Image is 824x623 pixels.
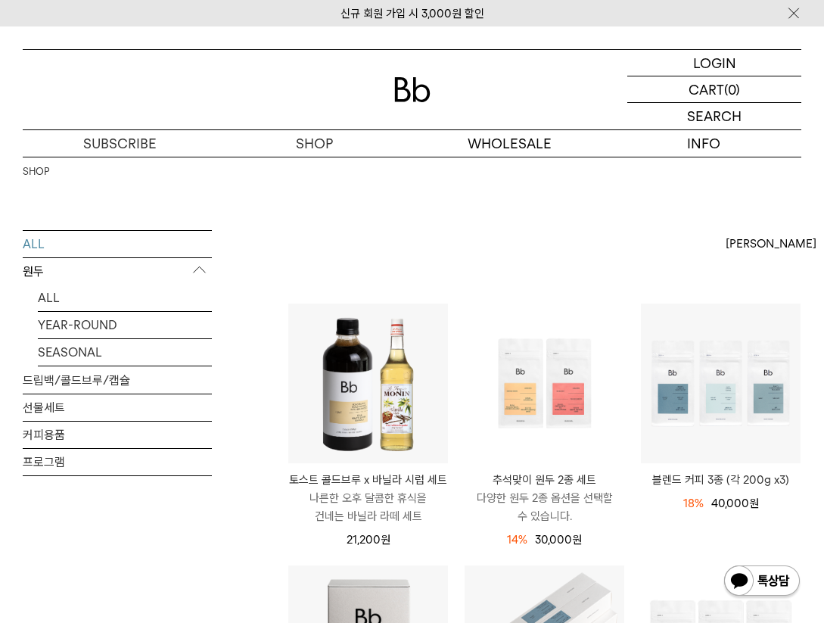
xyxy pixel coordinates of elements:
a: SEASONAL [38,339,212,366]
img: 추석맞이 원두 2종 세트 [465,304,624,463]
p: 다양한 원두 2종 옵션을 선택할 수 있습니다. [465,489,624,525]
p: INFO [607,130,801,157]
a: 블렌드 커피 3종 (각 200g x3) [641,471,801,489]
span: 30,000 [535,533,582,547]
img: 로고 [394,77,431,102]
p: SEARCH [687,103,742,129]
p: 원두 [23,258,212,285]
p: LOGIN [693,50,736,76]
a: ALL [23,231,212,257]
a: SHOP [217,130,412,157]
p: CART [689,76,724,102]
span: 21,200 [347,533,390,547]
span: [PERSON_NAME] [726,235,816,253]
a: 추석맞이 원두 2종 세트 다양한 원두 2종 옵션을 선택할 수 있습니다. [465,471,624,525]
p: WHOLESALE [412,130,607,157]
a: ALL [38,285,212,311]
a: 커피용품 [23,422,212,448]
span: 원 [572,533,582,547]
span: 원 [381,533,390,547]
span: 40,000 [711,497,759,510]
p: 나른한 오후 달콤한 휴식을 건네는 바닐라 라떼 세트 [288,489,448,525]
p: 토스트 콜드브루 x 바닐라 시럽 세트 [288,471,448,489]
a: 신규 회원 가입 시 3,000원 할인 [340,7,484,20]
a: LOGIN [627,50,801,76]
a: YEAR-ROUND [38,312,212,338]
a: 드립백/콜드브루/캡슐 [23,367,212,394]
div: 14% [507,531,527,549]
a: CART (0) [627,76,801,103]
a: 토스트 콜드브루 x 바닐라 시럽 세트 나른한 오후 달콤한 휴식을 건네는 바닐라 라떼 세트 [288,471,448,525]
p: (0) [724,76,740,102]
a: SHOP [23,164,49,179]
img: 카카오톡 채널 1:1 채팅 버튼 [723,564,801,600]
p: 추석맞이 원두 2종 세트 [465,471,624,489]
a: SUBSCRIBE [23,130,217,157]
div: 18% [683,494,704,512]
a: 선물세트 [23,394,212,421]
img: 토스트 콜드브루 x 바닐라 시럽 세트 [288,304,448,463]
img: 블렌드 커피 3종 (각 200g x3) [641,304,801,463]
span: 원 [749,497,759,510]
a: 프로그램 [23,449,212,475]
